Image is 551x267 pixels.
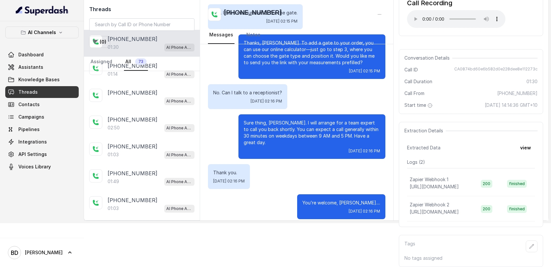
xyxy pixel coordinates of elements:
[108,143,157,150] p: [PHONE_NUMBER]
[89,36,110,48] button: (0)
[404,67,418,73] span: Call ID
[18,163,51,170] span: Voices Library
[108,178,119,185] p: 01:49
[18,151,47,158] span: API Settings
[349,68,380,74] span: [DATE] 02:15 PM
[410,209,459,215] span: [URL][DOMAIN_NAME]
[224,8,282,21] h2: [PHONE_NUMBER]
[108,196,157,204] p: [PHONE_NUMBER]
[18,126,40,133] span: Pipelines
[404,55,452,61] span: Conversation Details
[213,169,245,176] p: Thank you.
[124,53,148,71] a: All73
[407,159,535,165] p: Logs ( 2 )
[5,49,79,61] a: Dashboard
[108,151,119,158] p: 01:03
[516,142,535,154] button: view
[404,78,432,85] span: Call Duration
[166,71,193,78] p: AI Phone Assistant
[208,26,385,44] nav: Tabs
[25,249,63,256] span: [PERSON_NAME]
[485,102,538,108] span: [DATE] 14:14:36 GMT+10
[244,120,380,146] p: Sure thing, [PERSON_NAME]. I will arrange for a team expert to call you back shortly. You can exp...
[349,209,380,214] span: [DATE] 02:16 PM
[244,40,380,66] p: Thanks, [PERSON_NAME]. To add a gate to your order, you can use our online calculator—just go to ...
[5,124,79,135] a: Pipelines
[18,101,40,108] span: Contacts
[5,61,79,73] a: Assistants
[497,90,538,97] span: [PHONE_NUMBER]
[166,179,193,185] p: AI Phone Assistant
[108,89,157,97] p: [PHONE_NUMBER]
[404,90,424,97] span: Call From
[5,111,79,123] a: Campaigns
[208,26,235,44] a: Messages
[5,86,79,98] a: Threads
[507,180,527,188] span: finished
[410,201,449,208] p: Zapier Webhook 2
[410,176,448,183] p: Zapier Webhook 1
[18,89,38,95] span: Threads
[18,114,44,120] span: Campaigns
[526,78,538,85] span: 01:30
[89,5,194,13] h2: Threads
[89,53,194,71] nav: Tabs
[18,51,44,58] span: Dashboard
[404,102,434,108] span: Start time
[245,26,262,44] a: Notes
[213,89,282,96] p: No. Can I talk to a receptionist?
[108,116,157,124] p: [PHONE_NUMBER]
[89,18,194,31] input: Search by Call ID or Phone Number
[5,27,79,38] button: AI Channels
[302,200,380,206] p: You’re welcome, [PERSON_NAME]....
[5,161,79,173] a: Voices Library
[454,67,538,73] span: CA0874bd60e6b582d0e228dee8e112273c
[28,29,56,36] p: AI Channels
[404,240,415,252] p: Tags
[410,184,459,189] span: [URL][DOMAIN_NAME]
[213,179,245,184] span: [DATE] 02:16 PM
[18,76,60,83] span: Knowledge Bases
[251,99,282,104] span: [DATE] 02:16 PM
[11,249,18,256] text: BD
[89,53,113,71] a: Assigned
[108,169,157,177] p: [PHONE_NUMBER]
[16,5,69,16] img: light.svg
[349,148,380,154] span: [DATE] 02:16 PM
[404,255,538,261] p: No tags assigned
[108,71,118,77] p: 01:14
[5,148,79,160] a: API Settings
[507,205,527,213] span: finished
[481,205,492,213] span: 200
[166,98,193,105] p: AI Phone Assistant
[18,64,43,70] span: Assistants
[18,139,47,145] span: Integrations
[407,144,440,151] span: Extracted Data
[108,205,119,212] p: 01:03
[5,74,79,86] a: Knowledge Bases
[108,124,120,131] p: 02:50
[5,243,79,262] a: [PERSON_NAME]
[481,180,492,188] span: 200
[5,136,79,148] a: Integrations
[5,99,79,110] a: Contacts
[407,10,505,28] audio: Your browser does not support the audio element.
[166,152,193,158] p: AI Phone Assistant
[166,205,193,212] p: AI Phone Assistant
[404,127,446,134] span: Extraction Details
[166,125,193,131] p: AI Phone Assistant
[135,58,147,65] span: 73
